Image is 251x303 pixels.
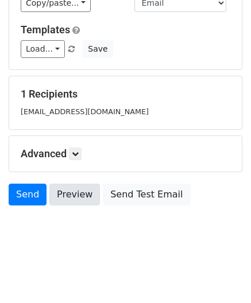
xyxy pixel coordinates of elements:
[21,24,70,36] a: Templates
[83,40,113,58] button: Save
[103,184,190,205] a: Send Test Email
[194,248,251,303] iframe: Chat Widget
[194,248,251,303] div: Tiện ích trò chuyện
[9,184,47,205] a: Send
[21,107,149,116] small: [EMAIL_ADDRESS][DOMAIN_NAME]
[21,88,230,100] h5: 1 Recipients
[21,40,65,58] a: Load...
[49,184,100,205] a: Preview
[21,147,230,160] h5: Advanced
